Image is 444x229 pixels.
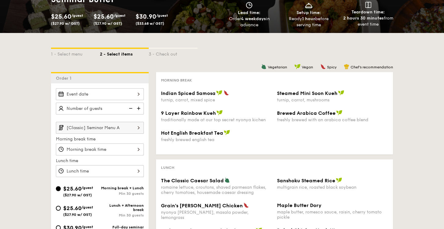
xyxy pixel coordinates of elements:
[224,177,230,183] img: icon-vegetarian.fe4039eb.svg
[63,193,92,197] span: ($27.90 w/ GST)
[222,16,277,28] div: Order in advance
[71,13,83,18] span: /guest
[56,165,144,177] input: Lunch time
[343,16,384,21] strong: 2 hours 30 minutes
[135,103,144,114] img: icon-add.58712e84.svg
[302,65,313,69] span: Vegan
[126,103,135,114] img: icon-reduce.1d2dbef1.svg
[302,16,315,21] strong: 1 hour
[161,97,272,103] div: turnip, carrot, mixed spice
[282,16,336,28] div: Ready before serving time
[82,205,93,209] span: /guest
[100,186,144,190] div: Morning break + Lunch
[56,206,61,211] input: $25.60/guest($27.90 w/ GST)Lunch + Afternoon breakMin 30 guests
[156,13,168,18] span: /guest
[133,122,144,133] img: icon-chevron-right.3c0dfbd6.svg
[277,178,335,184] span: Sanshoku Steamed Rice
[268,65,287,69] span: Vegetarian
[56,88,144,100] input: Event date
[161,203,243,209] span: Grain's [PERSON_NAME] Chicken
[277,117,388,122] div: freshly brewed with an arabica coffee blend
[224,90,229,96] img: icon-spicy.37a8142b.svg
[161,78,192,82] span: Morning break
[149,49,198,57] div: 3 - Check out
[63,205,82,212] span: $25.60
[51,13,71,20] span: $25.60
[161,185,272,195] div: romaine lettuce, croutons, shaved parmesan flakes, cherry tomatoes, housemade caesar dressing
[336,110,342,115] img: icon-vegan.f8ff3823.svg
[277,97,388,103] div: turnip, carrot, mushrooms
[243,202,249,208] img: icon-spicy.37a8142b.svg
[93,13,114,20] span: $25.60
[238,10,260,15] span: Lead time:
[304,2,313,9] img: icon-dish.430c3a2e.svg
[338,90,344,96] img: icon-vegan.f8ff3823.svg
[297,10,321,15] span: Setup time:
[56,76,74,81] span: Order 1
[56,186,61,191] input: $25.60/guest($27.90 w/ GST)Morning break + LunchMin 30 guests
[245,2,254,9] img: icon-clock.2db775ea.svg
[161,117,272,122] div: traditionally made at our top secret nyonya kichen
[161,110,216,116] span: 9 Layer Rainbow Kueh
[294,64,300,69] img: icon-vegan.f8ff3823.svg
[56,158,144,164] label: Lunch time
[341,15,395,27] div: from event time
[351,65,393,69] span: Chef's recommendation
[277,90,337,96] span: Steamed Mini Soon Kueh
[100,213,144,217] div: Min 30 guests
[320,64,326,69] img: icon-spicy.37a8142b.svg
[217,110,223,115] img: icon-vegan.f8ff3823.svg
[277,110,336,116] span: Brewed Arabica Coffee
[63,213,92,217] span: ($27.90 w/ GST)
[51,49,100,57] div: 1 - Select menu
[56,136,144,142] label: Morning break time
[277,209,388,220] div: maple butter, romesco sauce, raisin, cherry tomato pickle
[161,90,216,96] span: Indian Spiced Samosa
[63,185,82,192] span: $25.60
[336,177,342,183] img: icon-vegan.f8ff3823.svg
[136,13,156,20] span: $30.90
[161,178,224,184] span: The Classic Caesar Salad
[261,64,267,69] img: icon-vegetarian.fe4039eb.svg
[161,130,223,136] span: Hot English Breakfast Tea
[56,144,144,155] input: Morning break time
[241,16,266,21] strong: 4 weekdays
[82,186,93,190] span: /guest
[136,21,164,26] span: ($33.68 w/ GST)
[161,210,272,220] div: nyonya [PERSON_NAME], masala powder, lemongrass
[216,90,222,96] img: icon-vegan.f8ff3823.svg
[93,21,122,26] span: ($27.90 w/ GST)
[365,2,371,8] img: icon-teardown.65201eee.svg
[277,202,322,208] span: Maple Butter Dory
[161,137,272,142] div: freshly brewed english tea
[224,130,230,135] img: icon-vegan.f8ff3823.svg
[351,9,385,15] span: Teardown time:
[161,165,174,170] span: Lunch
[100,49,149,57] div: 2 - Select items
[51,21,80,26] span: ($27.90 w/ GST)
[100,203,144,212] div: Lunch + Afternoon break
[277,185,388,190] div: multigrain rice, roasted black soybean
[56,103,144,114] input: Number of guests
[82,225,93,229] span: /guest
[114,13,126,18] span: /guest
[344,64,349,69] img: icon-chef-hat.a58ddaea.svg
[327,65,337,69] span: Spicy
[100,191,144,196] div: Min 30 guests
